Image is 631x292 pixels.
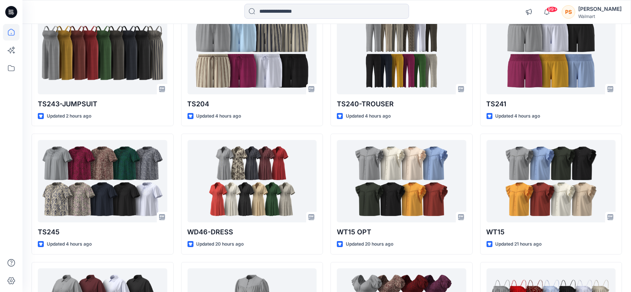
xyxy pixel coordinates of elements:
[337,12,466,94] a: TS240-TROUSER
[346,240,393,248] p: Updated 20 hours ago
[487,140,616,222] a: WT15
[487,12,616,94] a: TS241
[496,112,540,120] p: Updated 4 hours ago
[47,240,92,248] p: Updated 4 hours ago
[337,227,466,237] p: WT15 OPT
[47,112,91,120] p: Updated 2 hours ago
[188,12,317,94] a: TS204
[188,227,317,237] p: WD46-DRESS
[337,99,466,109] p: TS240-TROUSER
[38,140,167,222] a: TS245
[188,99,317,109] p: TS204
[546,6,558,12] span: 99+
[38,227,167,237] p: TS245
[487,99,616,109] p: TS241
[578,4,622,13] div: [PERSON_NAME]
[496,240,542,248] p: Updated 21 hours ago
[487,227,616,237] p: WT15
[196,240,244,248] p: Updated 20 hours ago
[337,140,466,222] a: WT15 OPT
[38,99,167,109] p: TS243-JUMPSUIT
[346,112,391,120] p: Updated 4 hours ago
[562,5,575,19] div: PS
[188,140,317,222] a: WD46-DRESS
[196,112,241,120] p: Updated 4 hours ago
[38,12,167,94] a: TS243-JUMPSUIT
[578,13,622,19] div: Walmart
